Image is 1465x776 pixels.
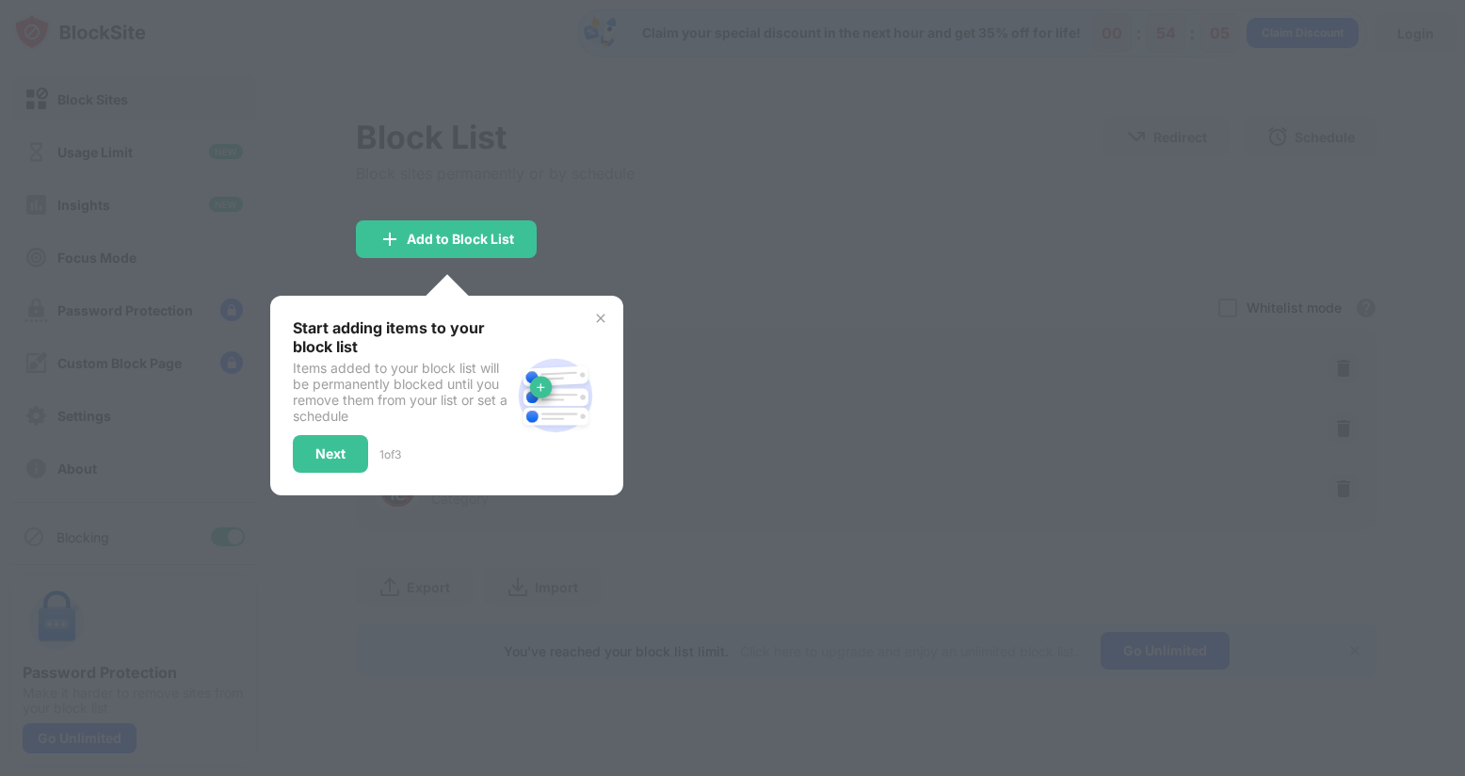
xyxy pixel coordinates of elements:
img: block-site.svg [510,350,601,441]
div: Items added to your block list will be permanently blocked until you remove them from your list o... [293,360,510,424]
div: Start adding items to your block list [293,318,510,356]
img: x-button.svg [593,311,608,326]
div: 1 of 3 [379,447,401,461]
div: Add to Block List [407,232,514,247]
div: Next [315,446,346,461]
